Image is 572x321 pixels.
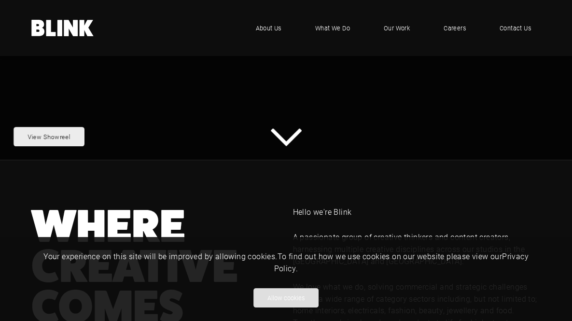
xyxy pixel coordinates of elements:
[374,14,419,42] a: Our Work
[315,23,350,33] span: What We Do
[31,20,94,36] a: Home
[306,14,360,42] a: What We Do
[256,23,281,33] span: About Us
[434,14,475,42] a: Careers
[246,14,291,42] a: About Us
[444,23,466,33] span: Careers
[293,206,541,218] p: Hello we're Blink
[253,288,319,307] button: Allow cookies
[43,251,529,273] span: Your experience on this site will be improved by allowing cookies. To find out how we use cookies...
[28,132,70,140] nobr: View Showreel
[490,14,541,42] a: Contact Us
[14,127,84,146] a: View Showreel
[500,23,531,33] span: Contact Us
[384,23,410,33] span: Our Work
[293,231,541,267] p: A passionate group of creative thinkers and content creators, harnessing multiple creative discip...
